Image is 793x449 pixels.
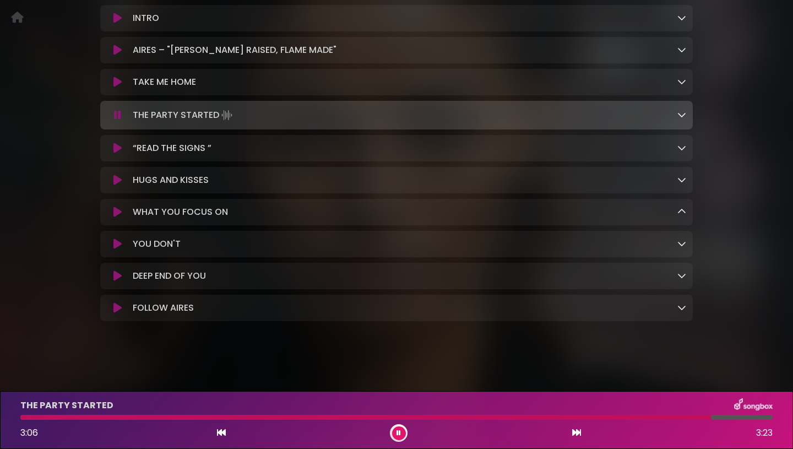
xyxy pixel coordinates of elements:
p: THE PARTY STARTED [133,107,235,123]
p: WHAT YOU FOCUS ON [133,205,228,219]
p: HUGS AND KISSES [133,174,209,187]
p: AIRES – "[PERSON_NAME] RAISED, FLAME MADE" [133,44,336,57]
p: INTRO [133,12,159,25]
p: DEEP END OF YOU [133,269,206,283]
p: TAKE ME HOME [133,75,196,89]
p: FOLLOW AIRES [133,301,194,315]
p: “READ THE SIGNS ” [133,142,211,155]
img: waveform4.gif [219,107,235,123]
p: YOU DON'T [133,237,181,251]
